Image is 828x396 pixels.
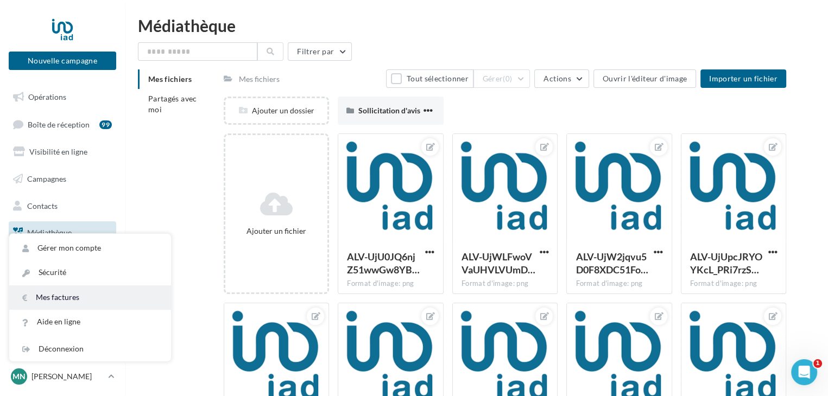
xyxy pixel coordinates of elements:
span: Partagés avec moi [148,94,197,114]
a: Mes factures [9,285,171,310]
span: Contacts [27,201,58,210]
span: Opérations [28,92,66,101]
a: MN [PERSON_NAME] [9,366,116,387]
button: Ouvrir l'éditeur d'image [593,69,696,88]
a: Boîte de réception99 [7,113,118,136]
button: Actions [534,69,589,88]
span: (0) [503,74,512,83]
a: Sécurité [9,260,171,285]
button: Gérer(0) [473,69,530,88]
span: Actions [543,74,571,83]
div: Ajouter un fichier [230,226,324,237]
span: Visibilité en ligne [29,147,87,156]
span: ALV-UjUpcJRYOYKcL_PRi7rzSKfQ2CEskXrZyCuTEABrI2ZBmbyBMGbK [690,251,762,276]
span: Mes fichiers [148,74,192,84]
p: [PERSON_NAME] [31,371,104,382]
span: MN [12,371,26,382]
div: Ajouter un dossier [225,105,328,116]
a: Campagnes [7,168,118,190]
a: Aide en ligne [9,310,171,334]
span: 1 [813,359,822,368]
span: Importer un fichier [709,74,778,83]
button: Filtrer par [288,42,352,61]
div: 99 [99,120,112,129]
div: Format d'image: png [462,279,549,289]
button: Nouvelle campagne [9,52,116,70]
span: ALV-UjU0JQ6njZ51wwGw8YBdsEuSbzUtBJv5esXfKNYAhPGjMVqPU33x [347,251,420,276]
iframe: Intercom live chat [791,359,817,385]
span: Sollicitation d'avis [358,106,420,115]
button: Importer un fichier [700,69,786,88]
div: Déconnexion [9,337,171,361]
span: ALV-UjW2jqvu5D0F8XDC51FoVuH31MrY63QyYDGsaeGpdrF1aYz6xlbT [576,251,648,276]
span: ALV-UjWLFwoVVaUHVLVUmDQmygQpMoWXwh-3-VdWR8Jim8dt6gTG36lb [462,251,535,276]
a: Calendrier [7,248,118,271]
span: Campagnes [27,174,66,183]
a: Visibilité en ligne [7,140,118,163]
button: Tout sélectionner [386,69,473,88]
a: Gérer mon compte [9,236,171,260]
a: Opérations [7,86,118,108]
div: Format d'image: png [347,279,434,289]
div: Format d'image: png [576,279,663,289]
div: Médiathèque [138,17,815,34]
a: Médiathèque [7,221,118,244]
a: Contacts [7,195,118,218]
div: Mes fichiers [239,74,280,85]
span: Médiathèque [27,228,72,237]
span: Boîte de réception [28,119,90,129]
div: Format d'image: png [690,279,778,289]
